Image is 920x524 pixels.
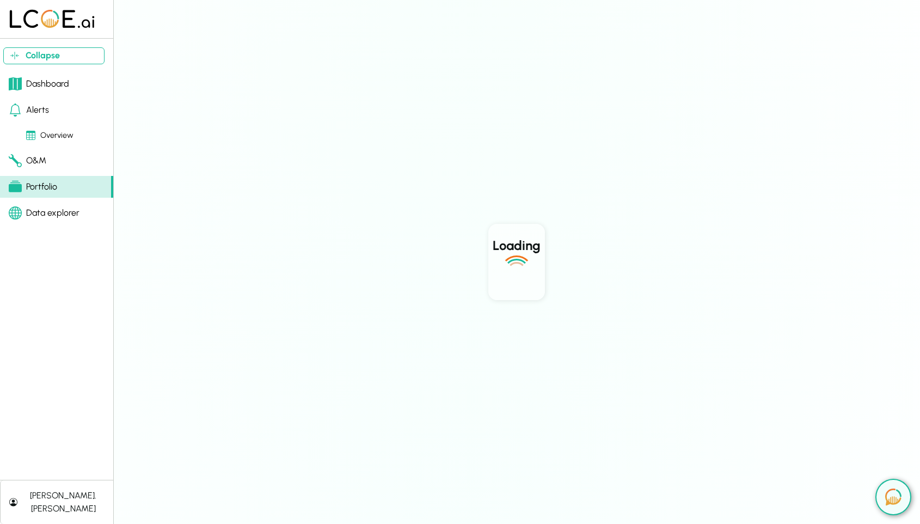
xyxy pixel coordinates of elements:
[9,154,46,167] div: O&M
[493,236,541,255] h2: Loading
[9,77,69,90] div: Dashboard
[9,206,79,220] div: Data explorer
[26,130,73,142] div: Overview
[885,489,901,505] img: open chat
[3,47,105,64] button: Collapse
[22,489,105,515] div: [PERSON_NAME].[PERSON_NAME]
[9,180,57,193] div: Portfolio
[9,103,49,117] div: Alerts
